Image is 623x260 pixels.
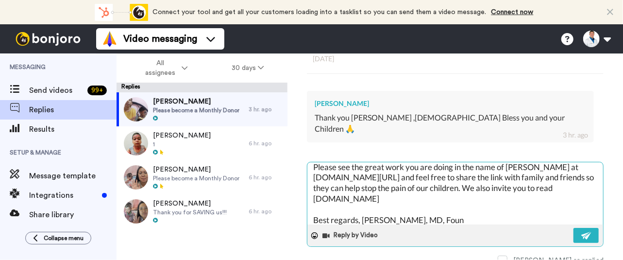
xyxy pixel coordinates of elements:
[210,59,286,77] button: 30 days
[124,131,148,156] img: 51249dc9-82fb-4e27-a79a-20d38e7496d4-thumb.jpg
[491,9,534,16] a: Connect now
[140,58,180,78] span: All assignees
[307,162,603,225] textarea: Dear [PERSON_NAME], God bless you and your family! Thanks for the love, encouragement, support, a...
[249,208,283,215] div: 6 hr. ago
[153,208,227,216] span: Thank you for SAVING us!!!
[153,106,239,114] span: Please become a Monthly Donor
[153,9,487,16] span: Connect your tool and get all your customers loading into a tasklist so you can send them a video...
[117,160,287,194] a: [PERSON_NAME]Please become a Monthly Donor6 hr. ago
[29,123,117,135] span: Results
[117,194,287,228] a: [PERSON_NAME]Thank you for SAVING us!!!6 hr. ago
[315,112,586,135] div: Thank you [PERSON_NAME] ,[DEMOGRAPHIC_DATA] Bless you and your Children 🙏
[12,32,84,46] img: bj-logo-header-white.svg
[25,232,91,244] button: Collapse menu
[249,105,283,113] div: 3 hr. ago
[29,104,117,116] span: Replies
[153,97,239,106] span: [PERSON_NAME]
[118,54,210,82] button: All assignees
[322,228,381,243] button: Reply by Video
[315,99,586,108] div: [PERSON_NAME]
[117,126,287,160] a: [PERSON_NAME]16 hr. ago
[102,31,118,47] img: vm-color.svg
[153,165,239,174] span: [PERSON_NAME]
[29,85,84,96] span: Send videos
[117,92,287,126] a: [PERSON_NAME]Please become a Monthly Donor3 hr. ago
[87,86,107,95] div: 99 +
[44,234,84,242] span: Collapse menu
[29,190,98,201] span: Integrations
[124,199,148,224] img: 76428904-b40d-42c7-8025-7b29baa16dba-thumb.jpg
[249,173,283,181] div: 6 hr. ago
[153,131,211,140] span: [PERSON_NAME]
[117,83,287,92] div: Replies
[124,97,148,121] img: 9df2413f-e490-4d38-9c4b-a9447676e160-thumb.jpg
[124,165,148,190] img: c34123f9-4a1f-44f1-8f15-6974376a2f84-thumb.jpg
[581,232,592,240] img: send-white.svg
[95,4,148,21] div: animation
[313,54,598,64] div: [DATE]
[153,140,211,148] span: 1
[563,130,588,140] div: 3 hr. ago
[29,209,117,221] span: Share library
[153,174,239,182] span: Please become a Monthly Donor
[153,199,227,208] span: [PERSON_NAME]
[29,170,117,182] span: Message template
[123,32,197,46] span: Video messaging
[249,139,283,147] div: 6 hr. ago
